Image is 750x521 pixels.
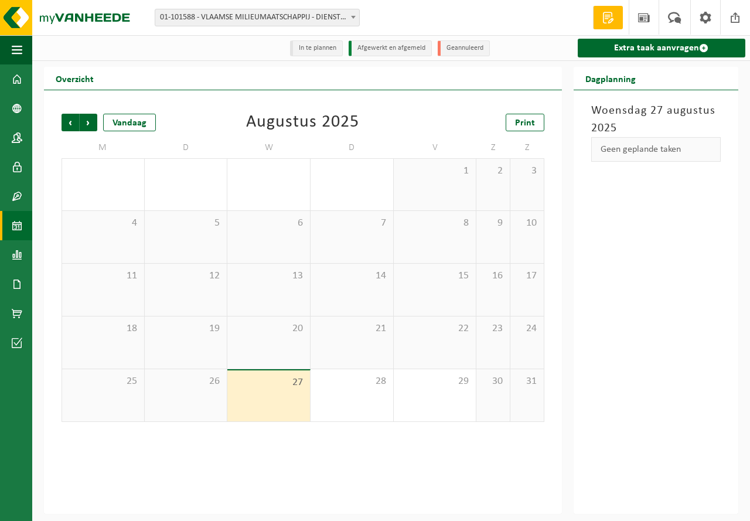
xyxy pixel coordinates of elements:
span: 30 [482,375,504,388]
span: 22 [400,322,471,335]
span: 21 [316,322,387,335]
td: D [311,137,394,158]
span: 5 [151,217,221,230]
span: 7 [316,217,387,230]
span: 14 [316,270,387,282]
li: In te plannen [290,40,343,56]
li: Afgewerkt en afgemeld [349,40,432,56]
span: 24 [516,322,538,335]
span: 27 [233,376,304,389]
span: Print [515,118,535,128]
span: 01-101588 - VLAAMSE MILIEUMAATSCHAPPIJ - DIENST LABORATORIUM - SINT-DENIJS-WESTREM [155,9,359,26]
span: 20 [233,322,304,335]
h3: Woensdag 27 augustus 2025 [591,102,721,137]
li: Geannuleerd [438,40,490,56]
td: V [394,137,477,158]
span: Volgende [80,114,97,131]
span: 8 [400,217,471,230]
span: 10 [516,217,538,230]
span: 12 [151,270,221,282]
div: Vandaag [103,114,156,131]
span: 11 [68,270,138,282]
span: 6 [233,217,304,230]
span: 9 [482,217,504,230]
span: 28 [316,375,387,388]
a: Extra taak aanvragen [578,39,745,57]
span: 1 [400,165,471,178]
h2: Overzicht [44,67,105,90]
span: 18 [68,322,138,335]
span: 29 [400,375,471,388]
span: 17 [516,270,538,282]
span: 3 [516,165,538,178]
td: M [62,137,145,158]
div: Geen geplande taken [591,137,721,162]
td: Z [510,137,544,158]
span: 31 [516,375,538,388]
span: 4 [68,217,138,230]
span: 23 [482,322,504,335]
span: 2 [482,165,504,178]
span: 26 [151,375,221,388]
div: Augustus 2025 [246,114,359,131]
span: 15 [400,270,471,282]
td: W [227,137,311,158]
span: 01-101588 - VLAAMSE MILIEUMAATSCHAPPIJ - DIENST LABORATORIUM - SINT-DENIJS-WESTREM [155,9,360,26]
span: 19 [151,322,221,335]
span: 25 [68,375,138,388]
h2: Dagplanning [574,67,647,90]
span: 16 [482,270,504,282]
span: 13 [233,270,304,282]
td: Z [476,137,510,158]
td: D [145,137,228,158]
a: Print [506,114,544,131]
span: Vorige [62,114,79,131]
